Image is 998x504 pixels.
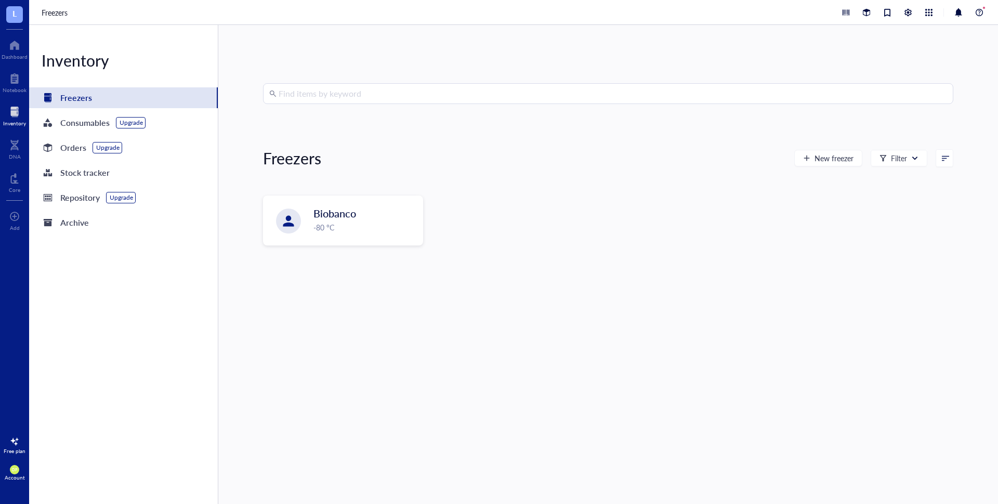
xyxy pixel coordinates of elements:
[29,87,218,108] a: Freezers
[29,112,218,133] a: ConsumablesUpgrade
[9,170,20,193] a: Core
[5,474,25,481] div: Account
[60,91,92,105] div: Freezers
[2,37,28,60] a: Dashboard
[12,7,17,20] span: L
[313,206,356,221] span: Biobanco
[60,165,110,180] div: Stock tracker
[110,193,133,202] div: Upgrade
[60,190,100,205] div: Repository
[9,153,21,160] div: DNA
[891,152,907,164] div: Filter
[29,187,218,208] a: RepositoryUpgrade
[313,222,416,233] div: -80 °C
[29,212,218,233] a: Archive
[263,148,321,169] div: Freezers
[2,54,28,60] div: Dashboard
[60,140,86,155] div: Orders
[29,162,218,183] a: Stock tracker
[794,150,862,166] button: New freezer
[3,70,27,93] a: Notebook
[10,225,20,231] div: Add
[60,215,89,230] div: Archive
[29,137,218,158] a: OrdersUpgrade
[42,7,70,18] a: Freezers
[9,187,20,193] div: Core
[60,115,110,130] div: Consumables
[29,50,218,71] div: Inventory
[3,87,27,93] div: Notebook
[9,137,21,160] a: DNA
[815,154,853,162] span: New freezer
[120,119,143,127] div: Upgrade
[12,468,17,472] span: DP
[96,144,120,152] div: Upgrade
[3,104,26,126] a: Inventory
[3,120,26,126] div: Inventory
[4,448,25,454] div: Free plan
